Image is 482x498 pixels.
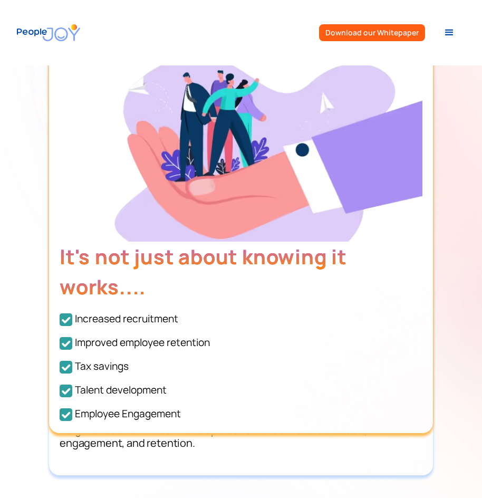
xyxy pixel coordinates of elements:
div: Improved employee retention [75,334,210,351]
div: Download our Whitepaper [325,28,419,37]
div: Talent development [75,381,167,398]
div: Employee Engagement [75,405,181,422]
p: HR professionals spend about 73.2% of their time tending to tedious administrative tasks — time t... [60,323,422,449]
div: Tax savings [75,358,129,375]
div: Increased recruitment [75,310,178,327]
div: menu [433,17,465,49]
span: It's not just about knowing it works.... [60,243,346,300]
a: Download our Whitepaper [319,24,425,41]
a: home [17,17,80,47]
